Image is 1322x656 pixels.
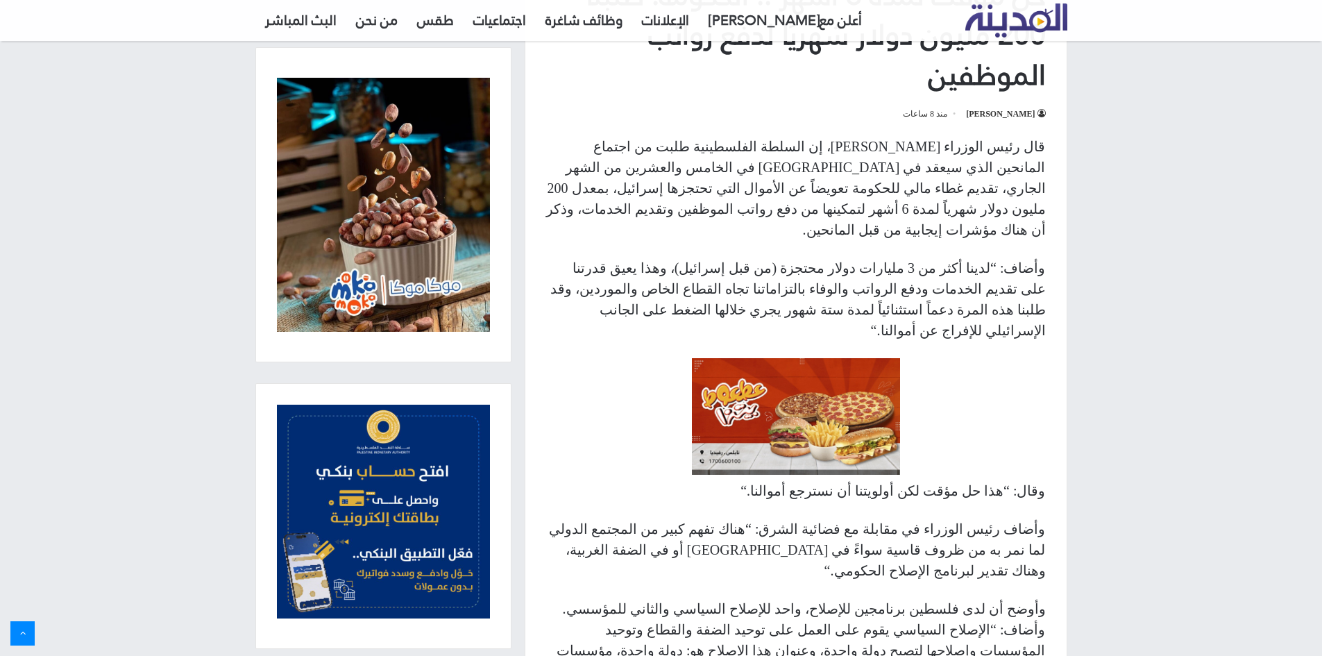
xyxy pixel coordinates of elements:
[546,480,1046,501] p: وقال: “هذا حل مؤقت لكن أولويتنا أن نسترجع أموالنا
[803,222,806,237] span: .
[965,4,1067,38] a: تلفزيون المدينة
[740,483,750,498] span: “.
[546,519,1046,581] p: وأضاف رئيس الوزراء في مقابلة مع فضائية الشرق: “هناك تفهم كبير من المجتمع الدولي لما نمر به من ظرو...
[965,3,1067,37] img: تلفزيون المدينة
[966,109,1045,119] a: [PERSON_NAME]
[824,563,834,578] span: “.
[546,258,1046,341] p: وأضاف: “لدينا أكثر من 3 مليارات دولار محتجزة (من قبل إسرائيل)، وهذا يعيق قدرتنا على تقديم الخدمات...
[546,136,1046,240] p: قال رئيس الوزراء [PERSON_NAME]، إن السلطة الفلسطينية طلبت من اجتماع المانحين الذي سيعقد في [GEOGR...
[903,106,958,122] span: منذ 8 ساعات
[871,323,881,338] span: “.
